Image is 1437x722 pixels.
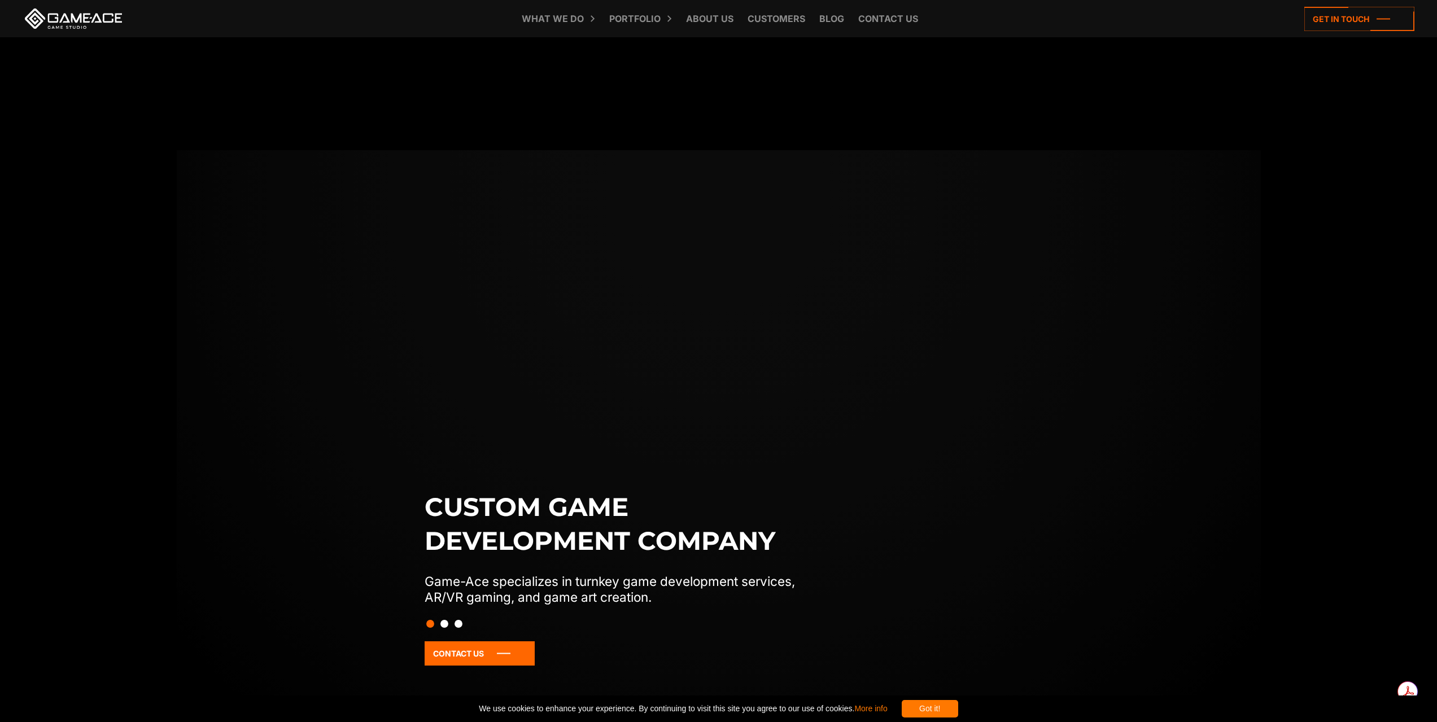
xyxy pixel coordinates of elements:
[479,700,887,717] span: We use cookies to enhance your experience. By continuing to visit this site you agree to our use ...
[854,704,887,713] a: More info
[902,700,958,717] div: Got it!
[425,490,819,558] h1: Custom game development company
[440,614,448,633] button: Slide 2
[1304,7,1414,31] a: Get in touch
[425,574,819,605] p: Game-Ace specializes in turnkey game development services, AR/VR gaming, and game art creation.
[425,641,535,666] a: Contact Us
[426,614,434,633] button: Slide 1
[455,614,462,633] button: Slide 3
